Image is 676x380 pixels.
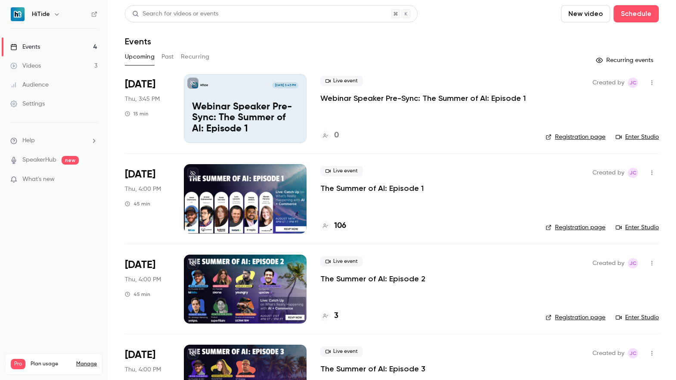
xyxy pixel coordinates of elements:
div: 15 min [125,110,149,117]
span: Jesse Clemmens [628,168,638,178]
span: JC [629,258,636,268]
button: Recurring events [592,53,659,67]
a: Webinar Speaker Pre-Sync: The Summer of AI: Episode 1HiTide[DATE] 3:45 PMWebinar Speaker Pre-Sync... [184,74,307,143]
button: New video [561,5,610,22]
div: Aug 14 Thu, 4:00 PM (America/New York) [125,164,170,233]
a: Enter Studio [616,313,659,322]
span: Jesse Clemmens [628,258,638,268]
p: HiTide [200,83,208,87]
img: HiTide [11,7,25,21]
button: Schedule [614,5,659,22]
span: Created by [592,168,624,178]
span: Created by [592,348,624,358]
h4: 3 [334,310,338,322]
a: The Summer of AI: Episode 2 [320,274,425,284]
span: Pro [11,359,25,369]
span: new [62,156,79,165]
span: What's new [22,175,55,184]
a: SpeakerHub [22,156,56,165]
span: Thu, 3:45 PM [125,95,160,103]
span: Thu, 4:00 PM [125,275,161,284]
div: Aug 21 Thu, 4:00 PM (America/New York) [125,255,170,324]
span: [DATE] [125,258,155,272]
span: Live event [320,346,363,357]
span: Live event [320,256,363,267]
div: Settings [10,100,45,108]
a: 106 [320,220,346,232]
span: Help [22,136,35,145]
button: Past [161,50,174,64]
a: Registration page [546,133,605,141]
a: Registration page [546,313,605,322]
span: Live event [320,166,363,176]
h6: HiTide [32,10,50,19]
a: Enter Studio [616,133,659,141]
div: Search for videos or events [132,9,218,19]
span: JC [629,168,636,178]
span: Jesse Clemmens [628,78,638,88]
span: Live event [320,76,363,86]
span: [DATE] [125,168,155,181]
div: 45 min [125,200,150,207]
a: 3 [320,310,338,322]
span: Thu, 4:00 PM [125,365,161,374]
h4: 106 [334,220,346,232]
p: Webinar Speaker Pre-Sync: The Summer of AI: Episode 1 [192,102,298,135]
a: 0 [320,130,339,141]
a: The Summer of AI: Episode 3 [320,364,425,374]
h1: Events [125,36,151,47]
button: Recurring [181,50,210,64]
div: Aug 14 Thu, 3:45 PM (America/New York) [125,74,170,143]
span: Jesse Clemmens [628,348,638,358]
span: [DATE] [125,78,155,91]
a: Enter Studio [616,223,659,232]
div: Audience [10,81,49,89]
li: help-dropdown-opener [10,136,97,145]
span: JC [629,348,636,358]
div: Events [10,43,40,51]
span: Thu, 4:00 PM [125,185,161,193]
button: Upcoming [125,50,155,64]
span: [DATE] [125,348,155,362]
div: Videos [10,62,41,70]
span: [DATE] 3:45 PM [272,82,298,88]
span: Created by [592,78,624,88]
a: The Summer of AI: Episode 1 [320,183,424,193]
div: 45 min [125,291,150,298]
a: Manage [76,361,97,368]
span: Created by [592,258,624,268]
span: JC [629,78,636,88]
h4: 0 [334,130,339,141]
a: Registration page [546,223,605,232]
span: Plan usage [31,361,71,368]
a: Webinar Speaker Pre-Sync: The Summer of AI: Episode 1 [320,93,526,103]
